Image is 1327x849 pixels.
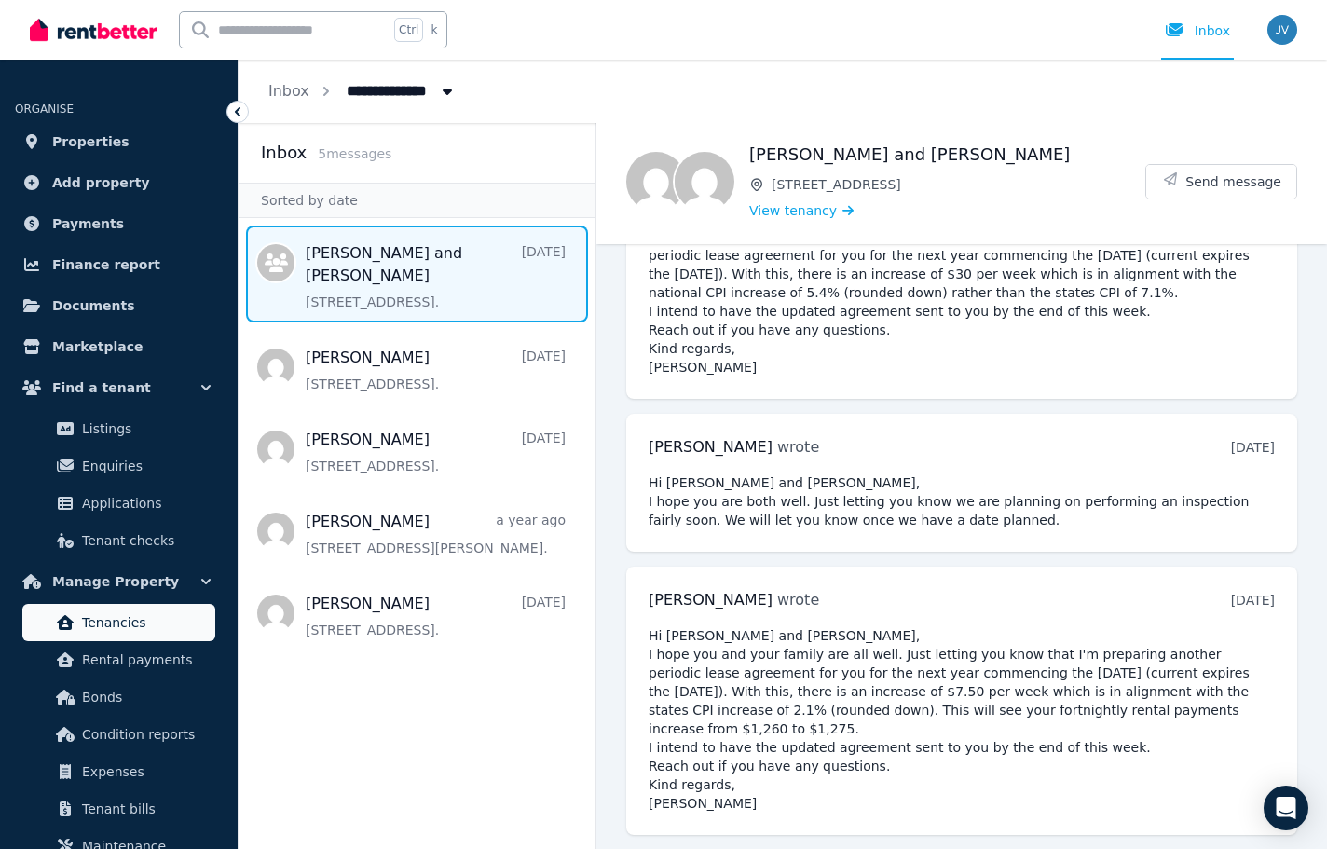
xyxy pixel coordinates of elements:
[1264,786,1308,830] div: Open Intercom Messenger
[82,723,208,746] span: Condition reports
[649,473,1275,529] pre: Hi [PERSON_NAME] and [PERSON_NAME], I hope you are both well. Just letting you know we are planni...
[15,103,74,116] span: ORGANISE
[306,429,566,475] a: [PERSON_NAME][DATE][STREET_ADDRESS].
[22,790,215,828] a: Tenant bills
[777,438,819,456] span: wrote
[15,328,223,365] a: Marketplace
[777,591,819,609] span: wrote
[1165,21,1230,40] div: Inbox
[15,123,223,160] a: Properties
[431,22,437,37] span: k
[239,183,595,218] div: Sorted by date
[82,529,208,552] span: Tenant checks
[52,171,150,194] span: Add property
[772,175,1145,194] span: [STREET_ADDRESS]
[52,253,160,276] span: Finance report
[318,146,391,161] span: 5 message s
[52,335,143,358] span: Marketplace
[1267,15,1297,45] img: Julie Vlaskis
[52,212,124,235] span: Payments
[239,218,595,658] nav: Message list
[52,294,135,317] span: Documents
[1185,172,1281,191] span: Send message
[82,611,208,634] span: Tenancies
[22,678,215,716] a: Bonds
[649,591,773,609] span: [PERSON_NAME]
[749,201,837,220] span: View tenancy
[749,142,1145,168] h1: [PERSON_NAME] and [PERSON_NAME]
[15,246,223,283] a: Finance report
[15,563,223,600] button: Manage Property
[306,347,566,393] a: [PERSON_NAME][DATE][STREET_ADDRESS].
[82,760,208,783] span: Expenses
[22,485,215,522] a: Applications
[82,492,208,514] span: Applications
[22,753,215,790] a: Expenses
[15,205,223,242] a: Payments
[82,686,208,708] span: Bonds
[30,16,157,44] img: RentBetter
[1231,440,1275,455] time: [DATE]
[22,604,215,641] a: Tenancies
[649,438,773,456] span: [PERSON_NAME]
[82,649,208,671] span: Rental payments
[82,455,208,477] span: Enquiries
[306,242,566,311] a: [PERSON_NAME] and [PERSON_NAME][DATE][STREET_ADDRESS].
[22,447,215,485] a: Enquiries
[261,140,307,166] h2: Inbox
[626,152,686,212] img: Lisa Doyle
[649,626,1275,813] pre: Hi [PERSON_NAME] and [PERSON_NAME], I hope you and your family are all well. Just letting you kno...
[15,287,223,324] a: Documents
[306,511,566,557] a: [PERSON_NAME]a year ago[STREET_ADDRESS][PERSON_NAME].
[675,152,734,212] img: Steven Doyle
[82,798,208,820] span: Tenant bills
[15,164,223,201] a: Add property
[239,60,486,123] nav: Breadcrumb
[1231,593,1275,608] time: [DATE]
[649,209,1275,377] pre: Hi [PERSON_NAME] and [PERSON_NAME], I hope you and your family are all well. Just letting you kno...
[268,82,309,100] a: Inbox
[15,369,223,406] button: Find a tenant
[1146,165,1296,199] button: Send message
[52,130,130,153] span: Properties
[22,641,215,678] a: Rental payments
[22,522,215,559] a: Tenant checks
[394,18,423,42] span: Ctrl
[22,410,215,447] a: Listings
[82,418,208,440] span: Listings
[306,593,566,639] a: [PERSON_NAME][DATE][STREET_ADDRESS].
[749,201,854,220] a: View tenancy
[52,377,151,399] span: Find a tenant
[52,570,179,593] span: Manage Property
[22,716,215,753] a: Condition reports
